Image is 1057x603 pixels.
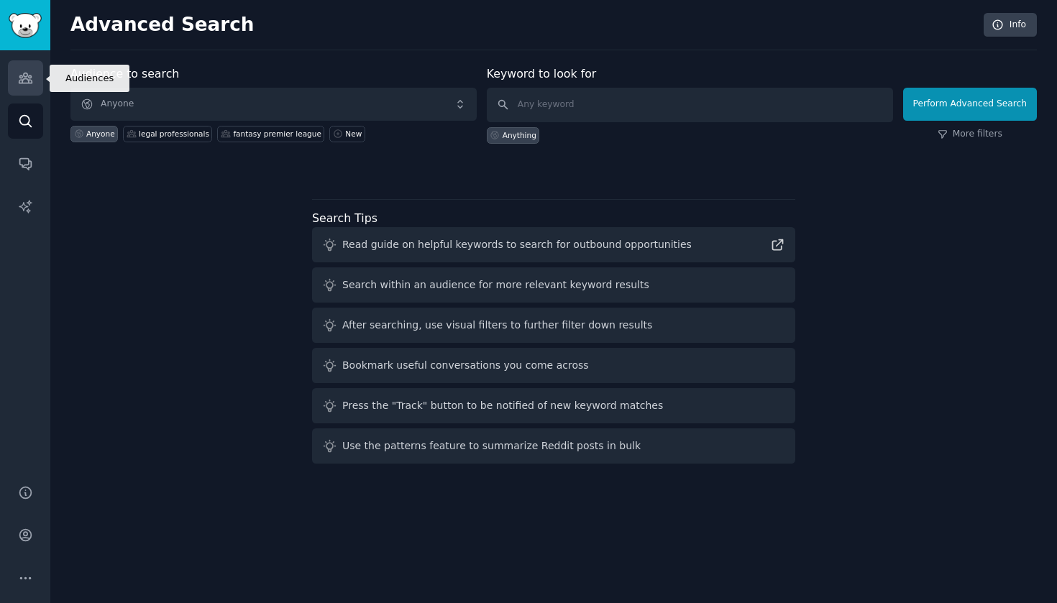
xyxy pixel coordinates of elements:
div: After searching, use visual filters to further filter down results [342,318,652,333]
div: Press the "Track" button to be notified of new keyword matches [342,398,663,413]
div: Search within an audience for more relevant keyword results [342,277,649,293]
label: Keyword to look for [487,67,597,80]
input: Any keyword [487,88,893,122]
div: New [345,129,362,139]
div: legal professionals [139,129,209,139]
div: Anyone [86,129,115,139]
div: Read guide on helpful keywords to search for outbound opportunities [342,237,692,252]
div: fantasy premier league [233,129,321,139]
div: Anything [503,130,536,140]
label: Search Tips [312,211,377,225]
a: New [329,126,365,142]
label: Audience to search [70,67,179,80]
div: Bookmark useful conversations you come across [342,358,589,373]
h2: Advanced Search [70,14,976,37]
div: Use the patterns feature to summarize Reddit posts in bulk [342,438,641,454]
img: GummySearch logo [9,13,42,38]
button: Perform Advanced Search [903,88,1037,121]
a: More filters [938,128,1002,141]
a: Info [984,13,1037,37]
button: Anyone [70,88,477,121]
